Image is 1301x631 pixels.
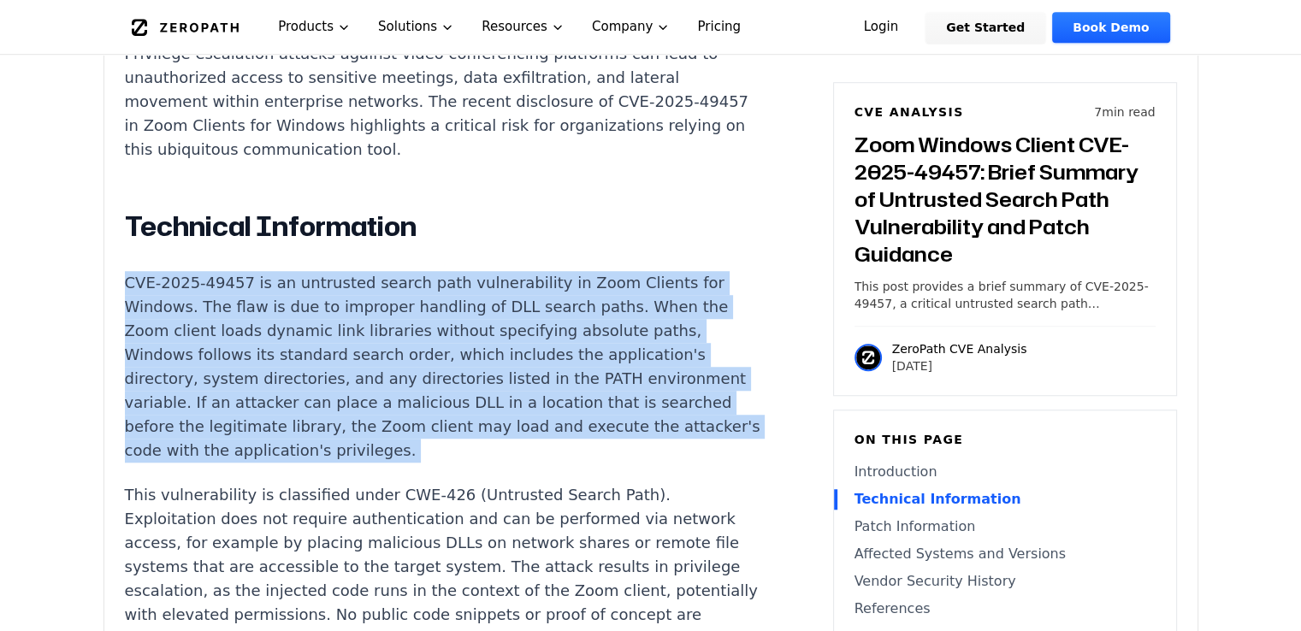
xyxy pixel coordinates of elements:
[1094,103,1155,121] p: 7 min read
[892,357,1027,374] p: [DATE]
[855,462,1156,482] a: Introduction
[855,344,882,371] img: ZeroPath CVE Analysis
[125,42,761,162] p: Privilege escalation attacks against video conferencing platforms can lead to unauthorized access...
[855,571,1156,592] a: Vendor Security History
[855,544,1156,564] a: Affected Systems and Versions
[855,103,964,121] h6: CVE Analysis
[843,12,920,43] a: Login
[125,209,761,244] h2: Technical Information
[855,516,1156,537] a: Patch Information
[855,489,1156,510] a: Technical Information
[1052,12,1169,43] a: Book Demo
[855,131,1156,268] h3: Zoom Windows Client CVE-2025-49457: Brief Summary of Untrusted Search Path Vulnerability and Patc...
[855,431,1156,448] h6: On this page
[855,599,1156,619] a: References
[925,12,1045,43] a: Get Started
[855,278,1156,312] p: This post provides a brief summary of CVE-2025-49457, a critical untrusted search path vulnerabil...
[125,271,761,463] p: CVE-2025-49457 is an untrusted search path vulnerability in Zoom Clients for Windows. The flaw is...
[892,340,1027,357] p: ZeroPath CVE Analysis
